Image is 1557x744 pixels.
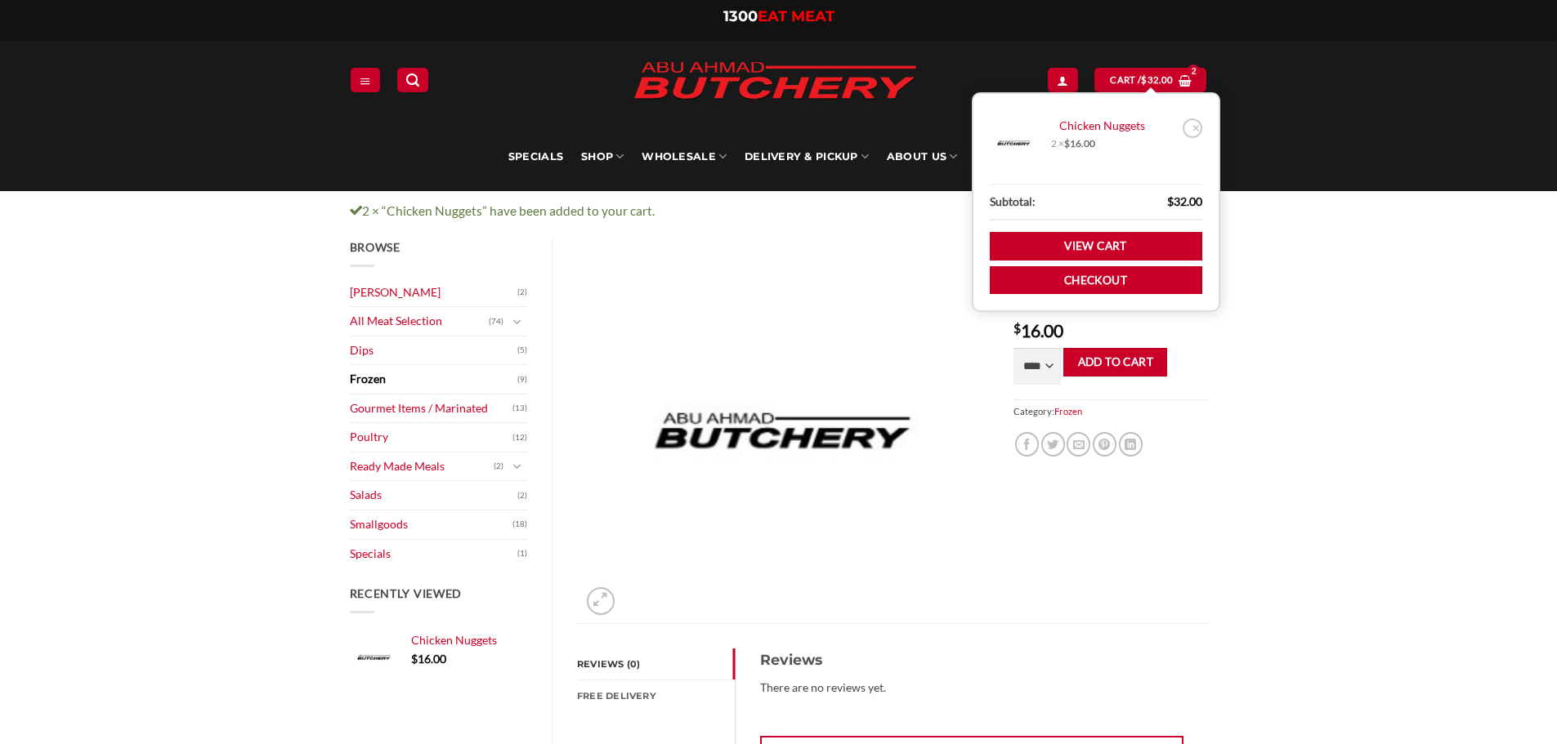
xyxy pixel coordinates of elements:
a: Checkout [990,266,1202,295]
a: Frozen [350,365,518,394]
a: All Meat Selection [350,307,490,336]
a: Share on LinkedIn [1119,432,1143,456]
span: (2) [494,454,503,479]
a: Specials [350,540,518,568]
bdi: 32.00 [1167,194,1202,208]
a: Poultry [350,423,513,452]
strong: Subtotal: [990,193,1036,212]
span: (1) [517,541,527,566]
a: Chicken Nuggets [411,633,528,648]
a: Pin on Pinterest [1093,432,1116,456]
span: $ [1013,322,1021,335]
span: Cart / [1110,73,1173,87]
span: EAT MEAT [758,7,834,25]
a: Reviews (0) [577,648,735,679]
a: Specials [508,123,563,191]
span: Recently Viewed [350,586,463,600]
bdi: 16.00 [1013,320,1063,341]
a: Remove Chicken Nuggets from cart [1183,118,1202,138]
a: Dips [350,336,518,365]
bdi: 16.00 [1064,137,1095,149]
a: Wholesale [642,123,727,191]
h3: Reviews [760,648,1183,671]
a: Login [1048,68,1077,91]
a: Frozen [1054,406,1082,417]
a: SHOP [581,123,624,191]
span: $ [1167,194,1174,208]
span: 1300 [723,7,758,25]
span: $ [1141,73,1147,87]
a: View cart [1094,68,1206,91]
a: About Us [887,123,957,191]
a: Search [397,68,428,91]
a: Share on Twitter [1041,432,1065,456]
p: There are no reviews yet. [760,679,1183,697]
a: FREE Delivery [577,680,735,711]
a: Share on Facebook [1015,432,1039,456]
span: (12) [512,425,527,450]
a: Delivery & Pickup [745,123,869,191]
span: Category: [1013,399,1207,423]
span: (18) [512,512,527,537]
a: Ready Made Meals [350,452,494,481]
a: Chicken Nuggets [1051,118,1178,133]
a: Email to a Friend [1067,432,1090,456]
span: Chicken Nuggets [411,633,497,647]
a: Gourmet Items / Marinated [350,394,513,423]
span: (2) [517,483,527,508]
span: (74) [489,310,503,334]
a: Salads [350,481,518,510]
bdi: 16.00 [411,652,446,666]
span: $ [1064,137,1070,149]
span: (13) [512,396,527,421]
span: (5) [517,338,527,363]
span: $ [411,652,418,666]
button: Toggle [508,313,527,331]
div: 2 × “Chicken Nuggets” have been added to your cart. [338,201,1220,221]
a: Smallgoods [350,510,513,539]
button: Add to cart [1063,348,1167,376]
a: Zoom [587,587,615,615]
img: Abu Ahmad Butchery [620,51,930,113]
a: View cart [990,232,1202,261]
span: Browse [350,240,400,254]
button: Toggle [508,457,527,475]
img: Chicken Nuggets [577,238,989,623]
span: 2 × [1051,137,1095,150]
a: 1300EAT MEAT [723,7,834,25]
span: (2) [517,280,527,305]
bdi: 32.00 [1141,74,1173,85]
span: (9) [517,368,527,392]
a: [PERSON_NAME] [350,278,518,307]
a: Menu [351,68,380,91]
